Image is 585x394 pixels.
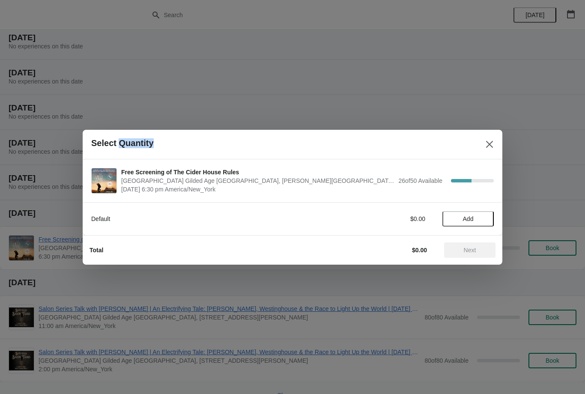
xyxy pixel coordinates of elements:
[121,185,394,194] span: [DATE] 6:30 pm America/New_York
[91,215,329,223] div: Default
[92,168,116,193] img: Free Screening of The Cider House Rules | Ventfort Hall Gilded Age Mansion & Museum, Walker Stree...
[412,247,427,254] strong: $0.00
[346,215,425,223] div: $0.00
[91,138,154,148] h2: Select Quantity
[398,177,442,184] span: 26 of 50 Available
[121,176,394,185] span: [GEOGRAPHIC_DATA] Gilded Age [GEOGRAPHIC_DATA], [PERSON_NAME][GEOGRAPHIC_DATA], [GEOGRAPHIC_DATA]...
[121,168,394,176] span: Free Screening of The Cider House Rules
[442,211,494,227] button: Add
[463,215,474,222] span: Add
[90,247,103,254] strong: Total
[482,137,497,152] button: Close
